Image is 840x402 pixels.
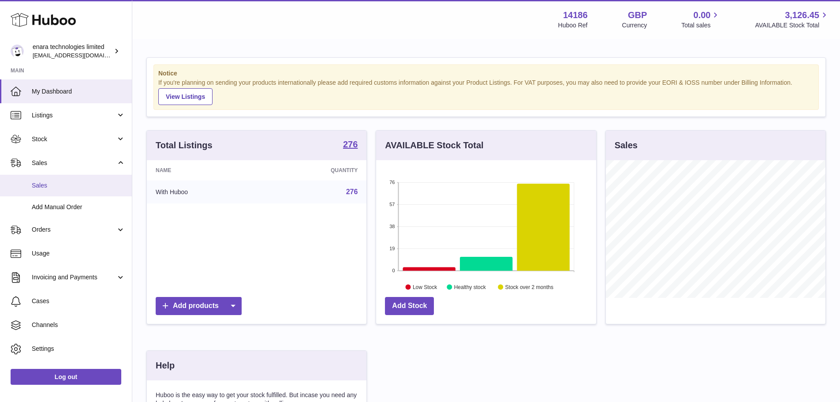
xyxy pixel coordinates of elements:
[385,139,483,151] h3: AVAILABLE Stock Total
[11,369,121,385] a: Log out
[390,246,395,251] text: 19
[755,21,829,30] span: AVAILABLE Stock Total
[32,297,125,305] span: Cases
[413,284,437,290] text: Low Stock
[32,135,116,143] span: Stock
[390,202,395,207] text: 57
[755,9,829,30] a: 3,126.45 AVAILABLE Stock Total
[558,21,588,30] div: Huboo Ref
[32,249,125,258] span: Usage
[32,203,125,211] span: Add Manual Order
[33,43,112,60] div: enara technologies limited
[343,140,358,149] strong: 276
[158,79,814,105] div: If you're planning on sending your products internationally please add required customs informati...
[156,360,175,372] h3: Help
[32,273,116,282] span: Invoicing and Payments
[505,284,553,290] text: Stock over 2 months
[454,284,486,290] text: Healthy stock
[158,88,213,105] a: View Listings
[343,140,358,150] a: 276
[392,268,395,273] text: 0
[156,139,213,151] h3: Total Listings
[32,87,125,96] span: My Dashboard
[390,224,395,229] text: 38
[32,345,125,353] span: Settings
[681,21,721,30] span: Total sales
[385,297,434,315] a: Add Stock
[615,139,638,151] h3: Sales
[681,9,721,30] a: 0.00 Total sales
[158,69,814,78] strong: Notice
[622,21,647,30] div: Currency
[32,321,125,329] span: Channels
[32,181,125,190] span: Sales
[156,297,242,315] a: Add products
[147,180,263,203] td: With Huboo
[263,160,366,180] th: Quantity
[563,9,588,21] strong: 14186
[32,159,116,167] span: Sales
[785,9,819,21] span: 3,126.45
[32,225,116,234] span: Orders
[147,160,263,180] th: Name
[33,52,130,59] span: [EMAIL_ADDRESS][DOMAIN_NAME]
[346,188,358,195] a: 276
[628,9,647,21] strong: GBP
[390,180,395,185] text: 76
[694,9,711,21] span: 0.00
[11,45,24,58] img: internalAdmin-14186@internal.huboo.com
[32,111,116,120] span: Listings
